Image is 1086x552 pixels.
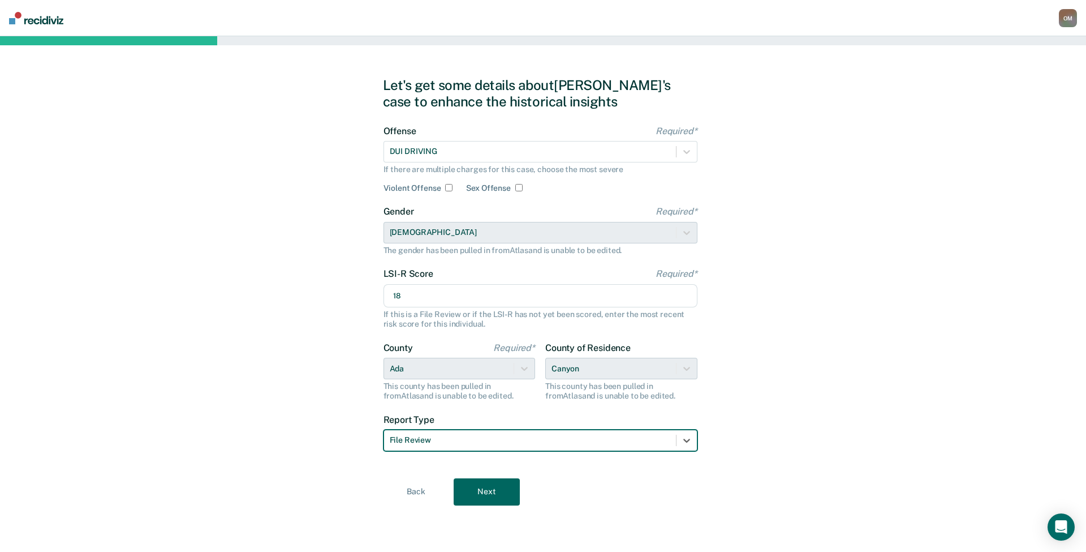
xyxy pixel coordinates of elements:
div: If this is a File Review or if the LSI-R has not yet been scored, enter the most recent risk scor... [383,310,697,329]
div: This county has been pulled in from Atlas and is unable to be edited. [383,382,536,401]
label: County [383,343,536,353]
div: Let's get some details about [PERSON_NAME]'s case to enhance the historical insights [383,77,704,110]
span: Required* [493,343,535,353]
button: OM [1059,9,1077,27]
label: Gender [383,206,697,217]
div: If there are multiple charges for this case, choose the most severe [383,165,697,174]
span: Required* [656,126,697,136]
button: Next [454,478,520,506]
label: Violent Offense [383,183,441,193]
div: O M [1059,9,1077,27]
div: This county has been pulled in from Atlas and is unable to be edited. [545,382,697,401]
span: Required* [656,206,697,217]
label: LSI-R Score [383,268,697,279]
div: Open Intercom Messenger [1048,514,1075,541]
span: Required* [656,268,697,279]
label: Offense [383,126,697,136]
div: The gender has been pulled in from Atlas and is unable to be edited. [383,246,697,255]
label: Sex Offense [466,183,510,193]
label: County of Residence [545,343,697,353]
img: Recidiviz [9,12,63,24]
button: Back [383,478,449,506]
label: Report Type [383,414,697,425]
